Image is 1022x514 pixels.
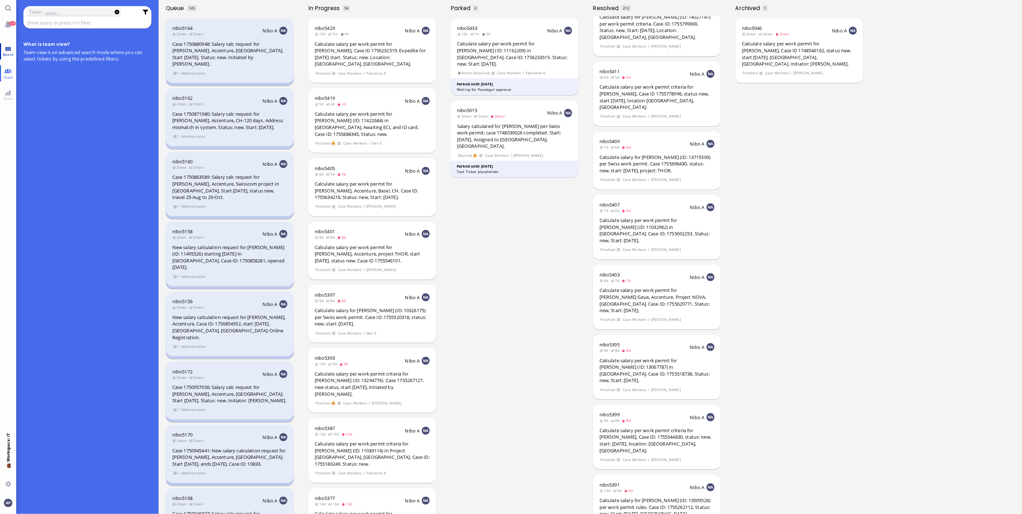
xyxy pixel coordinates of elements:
[600,217,714,244] div: Calculate salary per work permit for [PERSON_NAME] (ID: 11032962) in [GEOGRAPHIC_DATA]. Case ID: ...
[263,434,278,440] span: Nibo A
[611,145,622,150] span: 6d
[764,5,766,10] span: 1
[315,140,330,146] span: Finished
[315,165,335,172] span: nibo5405
[315,440,430,467] div: Calculate salary per work permit criteria for [PERSON_NAME] (ID: 11083114) in Project [GEOGRAPHIC...
[29,8,43,16] label: Team:
[1,75,15,80] span: Team
[611,348,622,353] span: 8d
[707,203,714,211] img: NA
[315,41,430,67] div: Calculate salary per work permit for [PERSON_NAME], Case ID 1756232519. Expedite for [DATE] start...
[315,228,335,235] a: nibo5401
[279,97,287,105] img: NA
[263,371,278,377] span: Nibo A
[485,152,509,159] span: Case Workers
[368,140,371,146] span: /
[315,267,330,273] span: Finished
[457,114,474,119] span: 3mon
[366,330,377,336] span: Den E
[1,52,15,57] span: Board
[315,292,335,298] a: nibo5397
[172,165,189,170] span: 2mon
[368,400,371,406] span: /
[600,247,615,253] span: Finished
[457,81,572,87] div: Parked until [DATE]
[600,411,620,418] span: nibo5399
[457,25,477,31] span: nibo5433
[622,145,633,150] span: 6d
[690,71,705,77] span: Nibo A
[651,113,681,119] span: [PERSON_NAME]
[337,101,348,106] span: 1d
[832,27,847,34] span: Nibo A
[651,177,681,183] span: [PERSON_NAME]
[372,400,402,406] span: [PERSON_NAME]
[742,70,757,76] span: Finished
[742,25,762,31] span: nibo5046
[366,203,396,209] span: [PERSON_NAME]
[422,230,430,238] img: NA
[23,41,152,47] h4: What is team view?
[2,96,14,101] span: Stats
[263,161,278,167] span: Nibo A
[4,499,12,507] img: You
[422,357,430,365] img: NA
[172,111,287,131] div: Case 1750871980: Salary calc request for [PERSON_NAME], Accenture, CH-120 days. Address mismatch ...
[600,75,611,80] span: 6d
[457,107,477,114] a: nibo5015
[849,27,857,35] img: NA
[173,344,180,350] span: view 1 items
[457,123,572,150] div: Salary calculated for [PERSON_NAME] per Swiss work permit; case 1748030026 completed. Start: [DAT...
[405,358,420,364] span: Nibo A
[308,4,342,12] span: In progress
[422,497,430,505] img: NA
[173,133,180,139] span: view 1 items
[366,470,386,476] span: Fabienne A
[651,387,681,393] span: [PERSON_NAME]
[326,101,337,106] span: 2d
[475,5,477,10] span: 2
[457,169,572,174] div: Test Ticket placeholder
[775,31,792,36] span: 3mon
[172,438,189,443] span: 2mon
[622,113,647,119] span: Case Workers
[315,425,335,431] span: nibo5387
[315,25,335,31] a: nibo5429
[189,438,205,443] span: 2mon
[315,307,430,327] div: Calculate salary for [PERSON_NAME] (ID: 10326175) per Swiss work permit. Case ID: 1755520318, sta...
[648,113,650,119] span: /
[600,138,620,145] a: nibo5409
[622,316,647,323] span: Case Workers
[172,305,189,310] span: 2mon
[600,488,613,493] span: 12d
[622,387,647,393] span: Case Workers
[651,316,681,323] span: [PERSON_NAME]
[707,273,714,281] img: NA
[648,43,650,49] span: /
[600,154,714,174] div: Calculate salary for [PERSON_NAME] (ID: 13715500) per Swiss work permit. Case 1755696430, status:...
[315,298,326,303] span: 9d
[279,27,287,35] img: NA
[600,427,714,454] div: Calculate salary per work permit criteria for [PERSON_NAME], Case ID: 1755544830, status: new, st...
[181,274,206,280] span: Administrator
[326,298,337,303] span: 8d
[315,95,335,101] a: nibo5419
[422,167,430,175] img: NA
[600,177,615,183] span: Finished
[363,470,365,476] span: /
[622,75,633,80] span: 5d
[600,482,620,488] span: nibo5391
[279,497,287,505] img: NA
[315,70,330,76] span: Finished
[315,355,335,361] span: nibo5393
[181,203,206,209] span: Administrator
[623,5,629,10] span: 212
[648,457,650,463] span: /
[742,40,857,67] div: Calculate salary per work permit for [PERSON_NAME], Case ID 1748546162, status new, start [DATE],...
[600,278,611,283] span: 8d
[172,298,193,305] a: nibo5156
[600,14,714,40] div: Calculate salary for [PERSON_NAME] (ID: 14027147) per work permit criteria. Case ID: 1755799000, ...
[422,427,430,435] img: NA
